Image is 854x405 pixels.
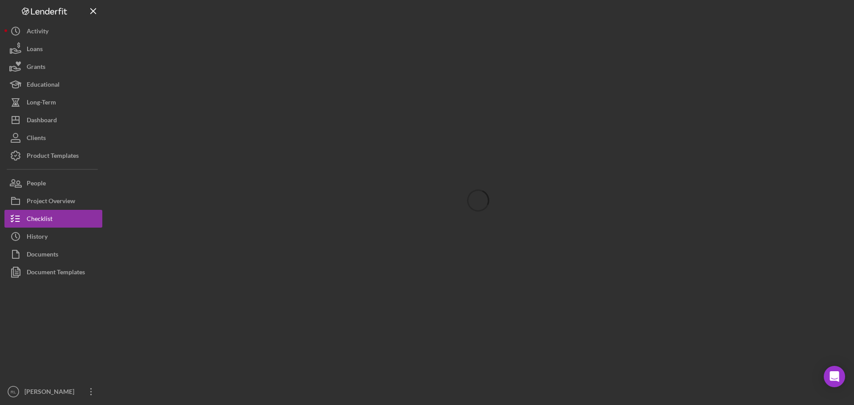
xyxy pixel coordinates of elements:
button: Loans [4,40,102,58]
div: Checklist [27,210,52,230]
button: Document Templates [4,263,102,281]
div: Long-Term [27,93,56,113]
div: Activity [27,22,48,42]
button: Clients [4,129,102,147]
div: Clients [27,129,46,149]
text: RL [11,389,16,394]
div: Project Overview [27,192,75,212]
button: Long-Term [4,93,102,111]
div: Grants [27,58,45,78]
div: Product Templates [27,147,79,167]
div: [PERSON_NAME] [22,383,80,403]
button: Grants [4,58,102,76]
button: Project Overview [4,192,102,210]
button: RL[PERSON_NAME] [4,383,102,401]
div: Open Intercom Messenger [824,366,845,387]
div: Dashboard [27,111,57,131]
button: People [4,174,102,192]
button: History [4,228,102,245]
div: History [27,228,48,248]
div: People [27,174,46,194]
button: Activity [4,22,102,40]
div: Documents [27,245,58,265]
button: Product Templates [4,147,102,164]
button: Dashboard [4,111,102,129]
button: Documents [4,245,102,263]
div: Loans [27,40,43,60]
div: Educational [27,76,60,96]
div: Document Templates [27,263,85,283]
button: Checklist [4,210,102,228]
button: Educational [4,76,102,93]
